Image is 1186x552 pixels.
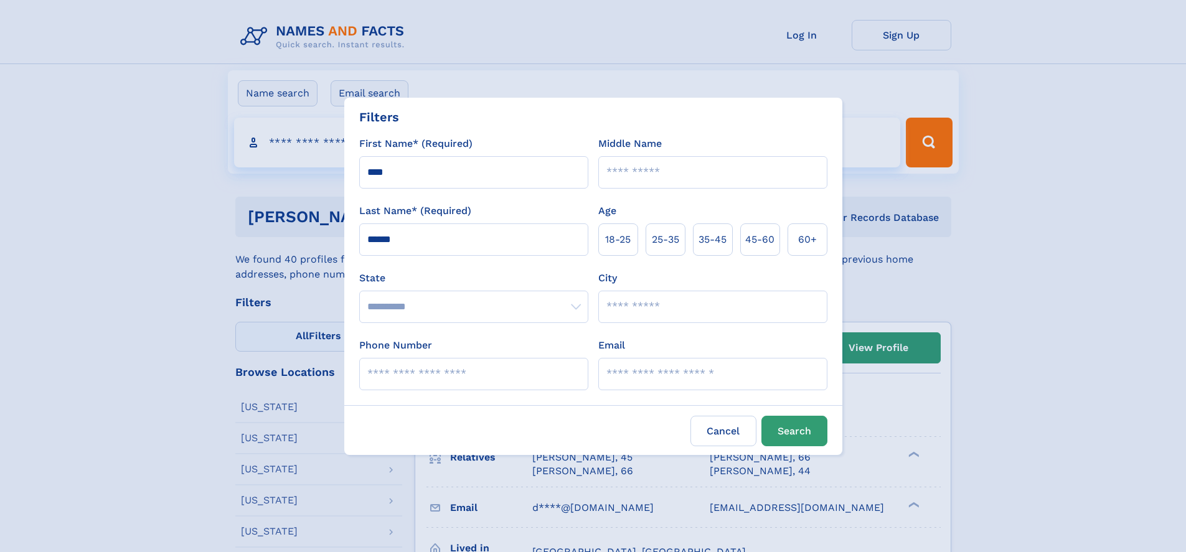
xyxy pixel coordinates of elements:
button: Search [761,416,827,446]
span: 35‑45 [699,232,727,247]
label: Email [598,338,625,353]
span: 60+ [798,232,817,247]
label: Cancel [690,416,756,446]
div: Filters [359,108,399,126]
label: First Name* (Required) [359,136,473,151]
label: Phone Number [359,338,432,353]
span: 18‑25 [605,232,631,247]
label: Last Name* (Required) [359,203,471,218]
label: Middle Name [598,136,662,151]
span: 45‑60 [745,232,774,247]
label: Age [598,203,616,218]
label: State [359,271,588,286]
span: 25‑35 [652,232,679,247]
label: City [598,271,617,286]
